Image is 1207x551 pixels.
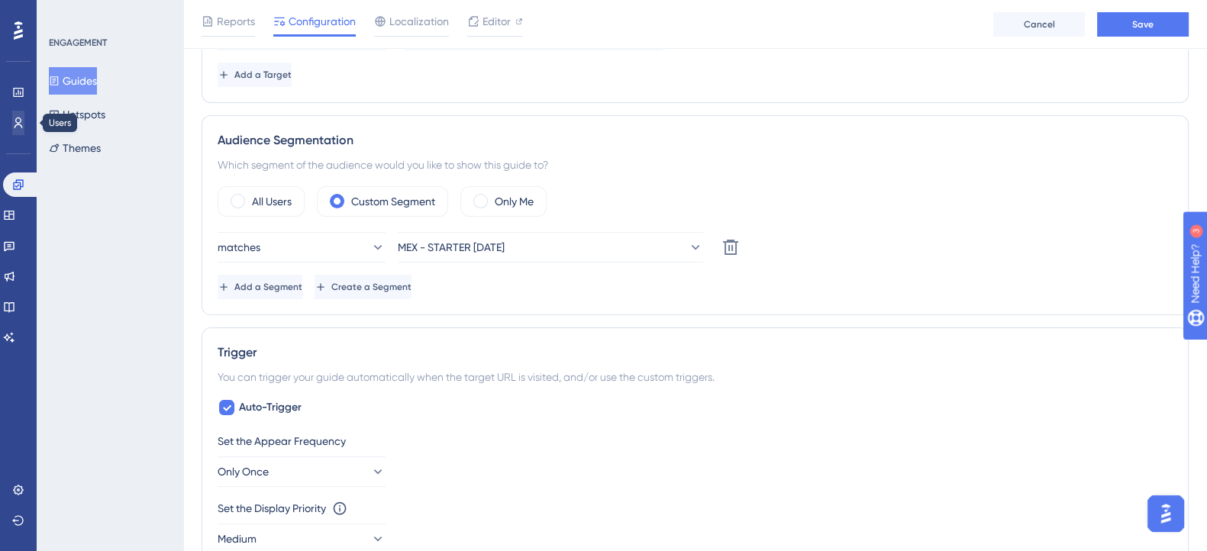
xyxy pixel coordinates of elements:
[49,67,97,95] button: Guides
[398,238,505,256] span: MEX - STARTER [DATE]
[331,281,411,293] span: Create a Segment
[36,4,95,22] span: Need Help?
[351,192,435,211] label: Custom Segment
[1143,491,1189,536] iframe: UserGuiding AI Assistant Launcher
[239,398,302,417] span: Auto-Trigger
[218,499,326,517] div: Set the Display Priority
[218,63,292,87] button: Add a Target
[49,101,105,128] button: Hotspots
[234,69,292,81] span: Add a Target
[482,12,511,31] span: Editor
[49,37,107,49] div: ENGAGEMENT
[315,275,411,299] button: Create a Segment
[218,368,1173,386] div: You can trigger your guide automatically when the target URL is visited, and/or use the custom tr...
[218,275,302,299] button: Add a Segment
[1024,18,1055,31] span: Cancel
[495,192,534,211] label: Only Me
[218,432,1173,450] div: Set the Appear Frequency
[218,462,269,481] span: Only Once
[218,343,1173,362] div: Trigger
[106,8,111,20] div: 3
[389,12,449,31] span: Localization
[218,131,1173,150] div: Audience Segmentation
[218,232,386,263] button: matches
[218,156,1173,174] div: Which segment of the audience would you like to show this guide to?
[234,281,302,293] span: Add a Segment
[217,12,255,31] span: Reports
[252,192,292,211] label: All Users
[289,12,356,31] span: Configuration
[218,238,260,256] span: matches
[1097,12,1189,37] button: Save
[218,530,257,548] span: Medium
[218,456,386,487] button: Only Once
[49,134,101,162] button: Themes
[398,232,703,263] button: MEX - STARTER [DATE]
[1132,18,1154,31] span: Save
[993,12,1085,37] button: Cancel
